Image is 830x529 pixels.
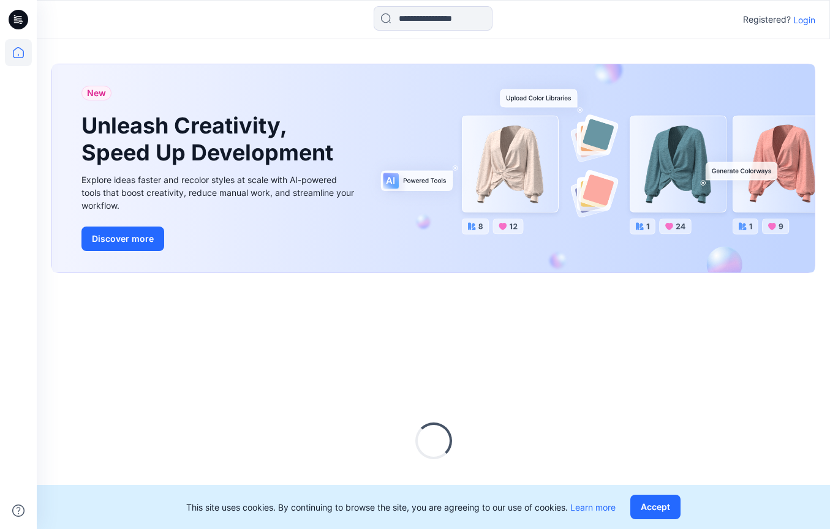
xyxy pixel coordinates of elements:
span: New [87,86,106,100]
a: Discover more [81,227,357,251]
div: Explore ideas faster and recolor styles at scale with AI-powered tools that boost creativity, red... [81,173,357,212]
h1: Unleash Creativity, Speed Up Development [81,113,339,165]
a: Learn more [570,502,616,512]
button: Discover more [81,227,164,251]
p: Registered? [743,12,791,27]
p: This site uses cookies. By continuing to browse the site, you are agreeing to our use of cookies. [186,501,616,514]
p: Login [793,13,815,26]
button: Accept [630,495,681,519]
